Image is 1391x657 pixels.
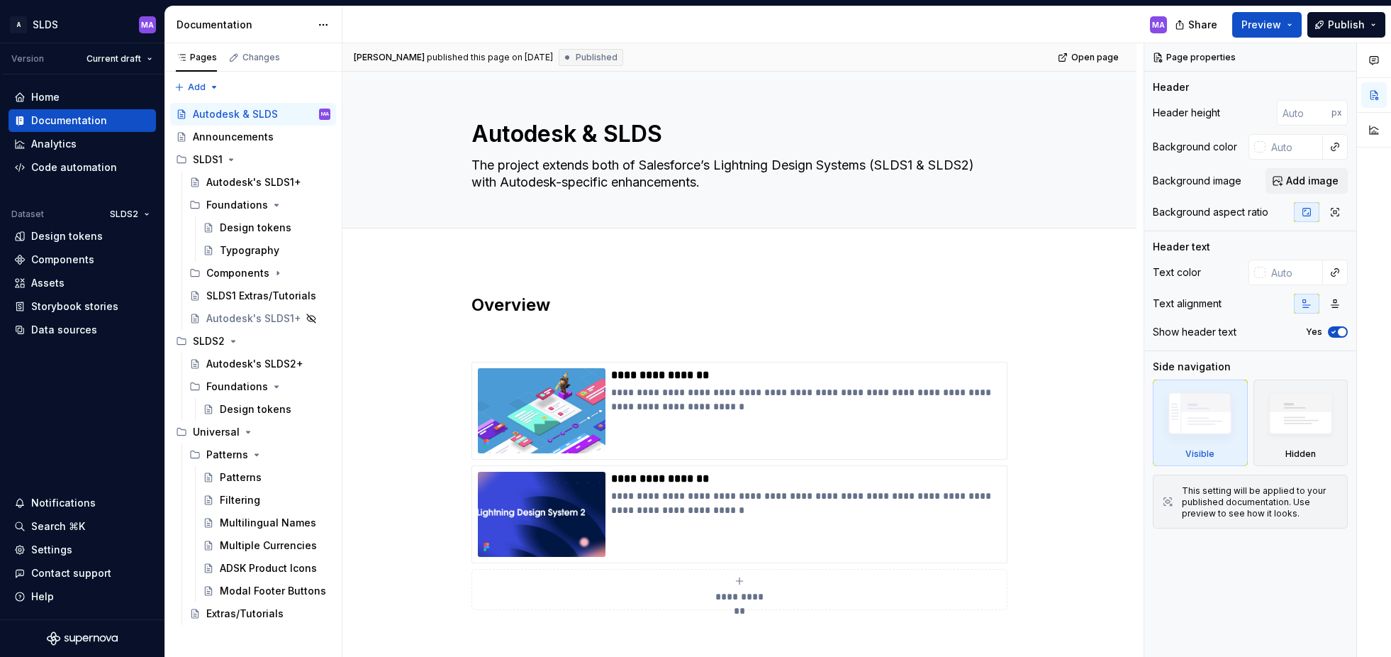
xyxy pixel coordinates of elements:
button: Share [1168,12,1227,38]
textarea: Autodesk & SLDS [469,117,1005,151]
div: Settings [31,543,72,557]
div: Contact support [31,566,111,580]
div: Background color [1153,140,1237,154]
div: Documentation [31,114,107,128]
div: published this page on [DATE] [427,52,553,63]
a: Settings [9,539,156,561]
div: Components [184,262,336,285]
div: Patterns [220,470,262,485]
div: Assets [31,276,65,290]
div: Foundations [206,380,268,394]
span: Add [188,82,206,93]
a: Design tokens [9,225,156,248]
a: Components [9,248,156,271]
button: Search ⌘K [9,515,156,538]
a: Extras/Tutorials [184,602,336,625]
div: Universal [193,425,240,439]
div: Data sources [31,323,97,337]
a: Supernova Logo [47,631,118,646]
a: Typography [197,239,336,262]
div: Autodesk's SLDS1+ [206,175,301,189]
a: Autodesk's SLDS1+ [184,307,336,330]
a: Modal Footer Buttons [197,580,336,602]
a: Storybook stories [9,295,156,318]
div: Pages [176,52,217,63]
div: This setting will be applied to your published documentation. Use preview to see how it looks. [1182,485,1339,519]
button: Notifications [9,492,156,514]
div: Patterns [206,448,248,462]
div: SLDS2 [170,330,336,353]
div: Text color [1153,265,1201,280]
div: Help [31,590,54,604]
div: Visible [1153,380,1248,466]
button: Publish [1307,12,1385,38]
div: Storybook stories [31,299,118,314]
div: Visible [1185,448,1214,460]
div: Foundations [184,194,336,216]
a: Documentation [9,109,156,132]
a: Analytics [9,133,156,155]
div: Design tokens [220,221,291,235]
a: Autodesk & SLDSMA [170,103,336,126]
div: Typography [220,243,279,258]
div: Documentation [177,18,311,32]
div: Analytics [31,137,77,151]
a: Design tokens [197,398,336,421]
a: SLDS1 Extras/Tutorials [184,285,336,307]
div: Components [206,266,269,280]
button: Help [9,585,156,608]
div: ADSK Product Icons [220,561,317,575]
button: Contact support [9,562,156,585]
a: Home [9,86,156,109]
div: Modal Footer Buttons [220,584,326,598]
span: Current draft [86,53,141,65]
button: Current draft [80,49,159,69]
div: SLDS1 [193,153,223,167]
div: Page tree [170,103,336,625]
a: Autodesk's SLDS1+ [184,171,336,194]
div: Autodesk's SLDS2+ [206,357,303,371]
div: Code automation [31,160,117,175]
div: Header text [1153,240,1210,254]
div: Hidden [1285,448,1316,460]
div: Design tokens [31,229,103,243]
a: Assets [9,272,156,294]
div: Version [11,53,44,65]
div: SLDS1 Extras/Tutorials [206,289,316,303]
button: Add image [1266,168,1348,194]
a: Patterns [197,466,336,489]
span: Publish [1328,18,1365,32]
span: Share [1188,18,1217,32]
div: Universal [170,421,336,443]
div: Text alignment [1153,297,1222,311]
span: Add image [1286,174,1339,188]
div: SLDS [33,18,58,32]
span: [PERSON_NAME] [354,52,425,63]
div: SLDS1 [170,148,336,171]
img: ba1cb304-9f28-455b-b3dc-9cfc188fc53f.png [478,472,605,557]
button: SLDS2 [104,204,156,224]
img: 6b5e330d-9dec-4177-b1ad-5a3bf7015d2c.png [478,368,605,453]
div: Foundations [184,375,336,398]
input: Auto [1266,260,1323,285]
span: Published [576,52,618,63]
button: Add [170,77,223,97]
div: Patterns [184,443,336,466]
div: Header [1153,80,1189,94]
div: Home [31,90,60,104]
div: Multiple Currencies [220,539,317,553]
div: A [10,16,27,33]
label: Yes [1306,326,1322,338]
div: MA [141,19,154,31]
span: SLDS2 [110,209,138,220]
div: Search ⌘K [31,519,85,534]
div: Filtering [220,493,260,507]
div: SLDS2 [193,334,225,348]
button: Preview [1232,12,1302,38]
div: Dataset [11,209,44,220]
a: ADSK Product Icons [197,557,336,580]
h2: Overview [471,294,1007,316]
div: Side navigation [1153,360,1231,374]
div: Announcements [193,130,274,144]
div: Autodesk's SLDS1+ [206,311,301,326]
